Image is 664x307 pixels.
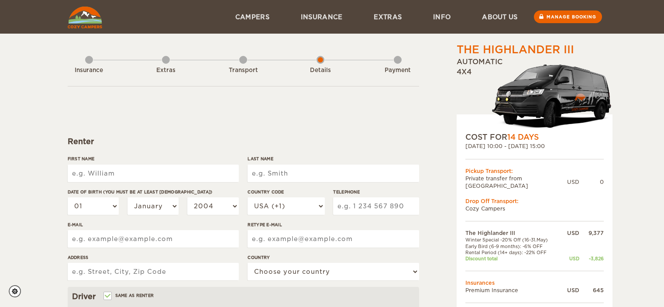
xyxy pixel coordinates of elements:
div: Transport [219,66,267,75]
td: Premium Insurance [465,286,561,294]
div: Drop Off Transport: [465,197,604,205]
input: e.g. example@example.com [248,230,419,248]
span: 14 Days [507,133,539,141]
input: e.g. Street, City, Zip Code [68,263,239,280]
label: Country Code [248,189,324,195]
div: Payment [374,66,422,75]
td: Discount total [465,255,561,262]
div: COST FOR [465,132,604,142]
img: stor-langur-4.png [492,60,612,132]
input: e.g. William [68,165,239,182]
div: 0 [579,178,604,186]
label: E-mail [68,221,239,228]
a: Cookie settings [9,285,27,297]
td: The Highlander III [465,229,561,237]
td: Insurances [465,279,604,286]
td: Rental Period (14+ days): -22% OFF [465,249,561,255]
div: [DATE] 10:00 - [DATE] 15:00 [465,142,604,150]
td: Cozy Campers [465,205,604,212]
label: Retype E-mail [248,221,419,228]
div: Pickup Transport: [465,167,604,175]
label: Country [248,254,419,261]
td: Winter Special -20% Off (16-31.May) [465,237,561,243]
label: Last Name [248,155,419,162]
td: Early Bird (6-9 months): -6% OFF [465,243,561,249]
div: Extras [142,66,190,75]
div: Insurance [65,66,113,75]
a: Manage booking [534,10,602,23]
div: -3,826 [579,255,604,262]
input: e.g. 1 234 567 890 [333,197,419,215]
div: USD [561,229,579,237]
label: Telephone [333,189,419,195]
div: USD [567,178,579,186]
input: e.g. Smith [248,165,419,182]
div: USD [561,286,579,294]
div: The Highlander III [457,42,574,57]
div: USD [561,255,579,262]
label: First Name [68,155,239,162]
div: Automatic 4x4 [457,57,612,132]
input: e.g. example@example.com [68,230,239,248]
input: Same as renter [104,294,110,300]
div: 645 [579,286,604,294]
label: Same as renter [104,291,154,300]
td: Private transfer from [GEOGRAPHIC_DATA] [465,175,567,190]
div: 9,377 [579,229,604,237]
div: Renter [68,136,419,147]
label: Date of birth (You must be at least [DEMOGRAPHIC_DATA]) [68,189,239,195]
div: Details [296,66,344,75]
div: Driver [72,291,415,302]
img: Cozy Campers [68,7,102,28]
label: Address [68,254,239,261]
